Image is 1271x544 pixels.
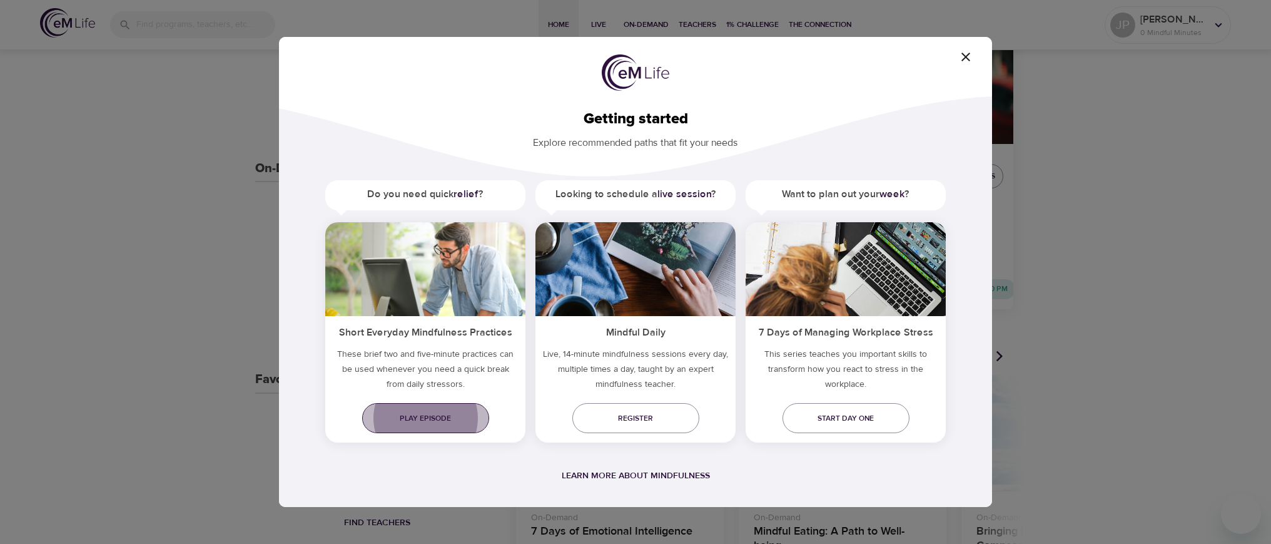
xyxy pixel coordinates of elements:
[535,222,736,316] img: ims
[602,54,669,91] img: logo
[746,316,946,347] h5: 7 Days of Managing Workplace Stress
[299,128,972,150] p: Explore recommended paths that fit your needs
[372,412,479,425] span: Play episode
[572,403,699,433] a: Register
[325,316,525,347] h5: Short Everyday Mindfulness Practices
[299,110,972,128] h2: Getting started
[792,412,899,425] span: Start day one
[535,180,736,208] h5: Looking to schedule a ?
[582,412,689,425] span: Register
[325,347,525,397] h5: These brief two and five-minute practices can be used whenever you need a quick break from daily ...
[453,188,479,200] a: relief
[746,180,946,208] h5: Want to plan out your ?
[782,403,909,433] a: Start day one
[362,403,489,433] a: Play episode
[562,470,710,481] a: Learn more about mindfulness
[535,316,736,347] h5: Mindful Daily
[879,188,904,200] a: week
[535,347,736,397] p: Live, 14-minute mindfulness sessions every day, multiple times a day, taught by an expert mindful...
[325,180,525,208] h5: Do you need quick ?
[657,188,711,200] a: live session
[746,222,946,316] img: ims
[746,347,946,397] p: This series teaches you important skills to transform how you react to stress in the workplace.
[325,222,525,316] img: ims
